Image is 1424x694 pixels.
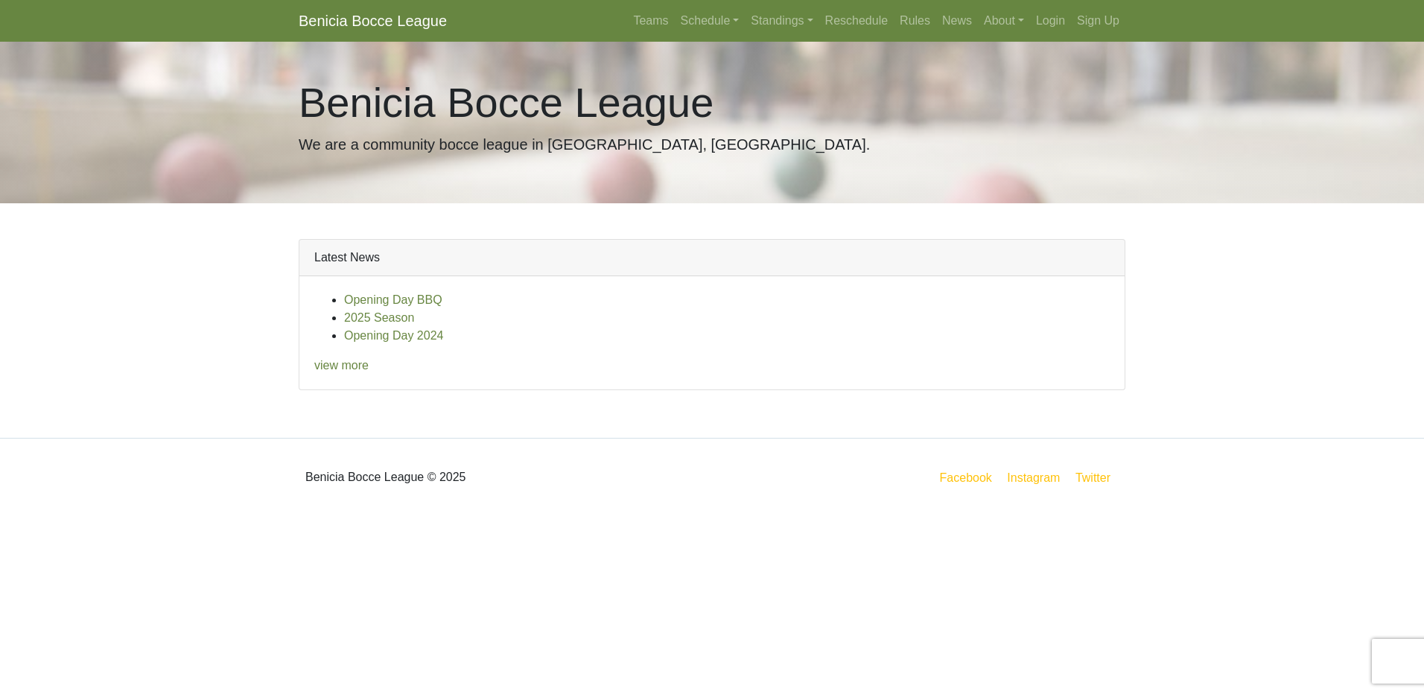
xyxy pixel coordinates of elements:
a: 2025 Season [344,311,414,324]
h1: Benicia Bocce League [299,77,1125,127]
a: Instagram [1004,468,1063,487]
a: About [978,6,1030,36]
a: Reschedule [819,6,894,36]
a: view more [314,359,369,372]
a: Sign Up [1071,6,1125,36]
a: Opening Day BBQ [344,293,442,306]
a: Facebook [937,468,995,487]
a: Twitter [1072,468,1122,487]
div: Benicia Bocce League © 2025 [287,451,712,504]
div: Latest News [299,240,1125,276]
a: Benicia Bocce League [299,6,447,36]
a: Standings [745,6,819,36]
a: Login [1030,6,1071,36]
a: Rules [894,6,936,36]
a: Schedule [675,6,746,36]
a: Teams [627,6,674,36]
p: We are a community bocce league in [GEOGRAPHIC_DATA], [GEOGRAPHIC_DATA]. [299,133,1125,156]
a: Opening Day 2024 [344,329,443,342]
a: News [936,6,978,36]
